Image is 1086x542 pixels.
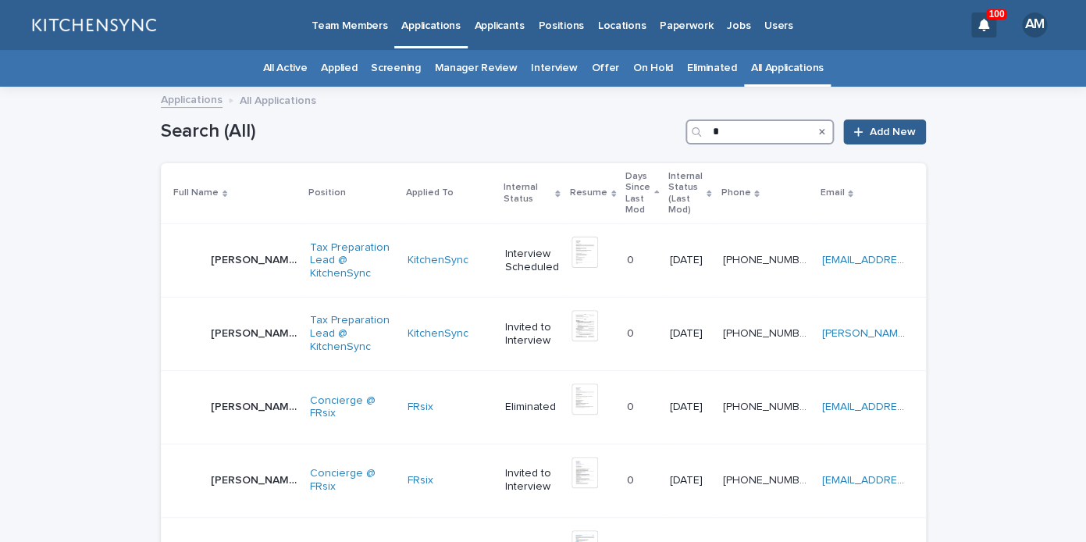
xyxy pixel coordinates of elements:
p: Phone [721,184,750,201]
a: On Hold [633,50,673,87]
p: Invited to Interview [505,467,559,494]
p: Internal Status [504,179,552,208]
p: Resume [570,184,607,201]
p: Jasmine Griffin [211,398,301,414]
p: Internal Status (Last Mod) [668,168,703,219]
p: 100 [988,9,1004,20]
p: 0 [627,471,637,487]
tr: [PERSON_NAME][PERSON_NAME] Tax Preparation Lead @ KitchenSync KitchenSync Invited to Interview00 ... [161,298,934,371]
p: Days Since Last Mod [625,168,650,219]
p: Interview Scheduled [505,248,559,274]
p: [DATE] [670,327,710,341]
p: Armen Alexanian Sarnaghi [211,324,301,341]
a: Tax Preparation Lead @ KitchenSync [310,241,395,280]
h1: Search (All) [161,120,680,143]
input: Search [685,119,834,144]
p: Email [820,184,844,201]
a: Manager Review [434,50,517,87]
a: Eliminated [687,50,737,87]
tr: [PERSON_NAME][PERSON_NAME] Concierge @ FRsix FRsix Invited to Interview00 [DATE][PHONE_NUMBER] [E... [161,444,934,517]
p: [DATE] [670,401,710,414]
p: Invited to Interview [505,321,559,348]
a: [EMAIL_ADDRESS][DOMAIN_NAME] [821,401,998,412]
tr: [PERSON_NAME][PERSON_NAME] Tax Preparation Lead @ KitchenSync KitchenSync Interview Scheduled00 [... [161,224,934,298]
a: All Applications [751,50,824,87]
span: Add New [870,127,916,137]
a: [EMAIL_ADDRESS][DOMAIN_NAME] [821,255,998,266]
a: All Active [262,50,307,87]
a: [EMAIL_ADDRESS][DOMAIN_NAME] [821,475,998,486]
a: [PHONE_NUMBER] [722,328,815,339]
p: 0 [627,251,637,267]
p: 0 [627,324,637,341]
a: [PHONE_NUMBER] [722,255,815,266]
a: Applications [161,90,223,108]
p: Joshua Halter [211,251,301,267]
p: All Applications [240,91,316,108]
a: KitchenSync [408,254,468,267]
p: Eliminated [505,401,559,414]
div: AM [1022,12,1047,37]
p: 0 [627,398,637,414]
a: Offer [591,50,618,87]
p: Position [308,184,346,201]
a: KitchenSync [408,327,468,341]
a: [PHONE_NUMBER] [722,475,815,486]
a: FRsix [408,474,433,487]
a: Tax Preparation Lead @ KitchenSync [310,314,395,353]
a: Applied [321,50,357,87]
p: [PERSON_NAME] [211,471,301,487]
img: lGNCzQTxQVKGkIr0XjOy [31,9,156,41]
div: 100 [971,12,996,37]
p: [DATE] [670,254,710,267]
p: Full Name [173,184,219,201]
a: Concierge @ FRsix [310,467,395,494]
a: Interview [531,50,577,87]
a: FRsix [408,401,433,414]
a: Screening [371,50,420,87]
tr: [PERSON_NAME][PERSON_NAME] Concierge @ FRsix FRsix Eliminated00 [DATE][PHONE_NUMBER] [EMAIL_ADDRE... [161,370,934,444]
a: [PHONE_NUMBER] [722,401,815,412]
p: [DATE] [670,474,710,487]
a: Concierge @ FRsix [310,394,395,421]
p: Applied To [406,184,454,201]
a: Add New [843,119,925,144]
